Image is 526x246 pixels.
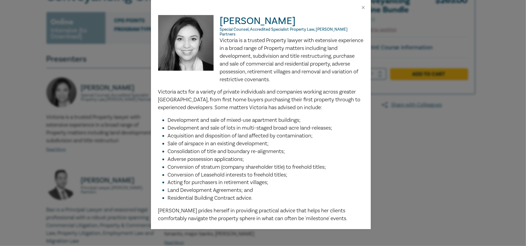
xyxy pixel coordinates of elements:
[168,171,288,178] span: Conversion of Leasehold interests to freehold titles;
[168,132,313,139] span: Acquisition and disposition of land affected by contamination;
[158,15,364,37] h2: [PERSON_NAME]
[158,88,361,111] span: Victoria acts for a variety of private individuals and companies working across greater [GEOGRAPH...
[168,195,253,201] span: Residential Building Contract advice.
[361,5,366,10] button: Close
[158,207,348,222] span: [PERSON_NAME] prides herself in providing practical advice that helps her clients comfortably nav...
[168,148,285,155] span: Consolidation of title and boundary re-alignments;
[220,27,348,37] span: Special Counsel, Accredited Specialist Property Law, [PERSON_NAME] Partners
[168,140,269,147] span: Sale of airspace in an existing development;
[168,179,269,186] span: Acting for purchasers in retirement villages;
[168,117,301,124] span: Development and sale of mixed-use apartment buildings;
[168,164,326,171] span: Conversion of stratum (company shareholder title) to freehold titles;
[168,156,244,163] span: Adverse possession applications;
[168,187,253,194] span: Land Development Agreements; and
[168,125,333,131] span: Development and sale of lots in multi-staged broad-acre land-releases;
[220,37,363,83] span: Victoria is a trusted Property lawyer with extensive experience in a broad range of Property matt...
[158,15,220,77] img: Victoria Agahi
